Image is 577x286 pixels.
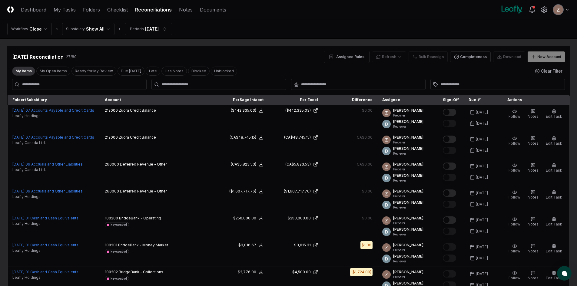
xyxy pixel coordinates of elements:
[443,147,456,154] button: Mark complete
[507,269,522,282] button: Follow
[509,168,520,173] span: Follow
[105,216,118,220] span: 100200
[229,189,256,194] div: ($1,607,717.76)
[12,275,41,280] span: Leafly Holdings
[546,222,562,226] span: Edit Task
[545,135,563,147] button: Edit Task
[233,215,256,221] div: $250,000.00
[476,255,488,261] div: [DATE]
[377,95,438,105] th: Assignee
[443,216,456,224] button: Mark complete
[393,215,423,221] p: [PERSON_NAME]
[119,135,156,140] span: Zuora Credit Balance
[382,109,391,117] img: ACg8ocKnDsamp5-SE65NkOhq35AnOBarAXdzXQ03o9g231ijNgHgyA=s96-c
[12,108,25,113] span: [DATE] :
[292,269,311,275] div: $4,500.00
[382,147,391,155] img: ACg8ocLeIi4Jlns6Fsr4lO0wQ1XJrFQvF4yUjbLrd1AsCAOmrfa1KQ=s96-c
[233,215,264,221] button: $250,000.00
[200,6,226,13] a: Documents
[393,189,423,194] p: [PERSON_NAME]
[393,178,423,183] p: Reviewer
[12,189,25,193] span: [DATE] :
[105,97,209,103] div: Account
[105,189,119,193] span: 260000
[528,168,539,173] span: Notes
[382,243,391,252] img: ACg8ocKnDsamp5-SE65NkOhq35AnOBarAXdzXQ03o9g231ijNgHgyA=s96-c
[393,232,423,237] p: Reviewer
[12,167,46,173] span: Leafly Canada Ltd.
[443,255,456,262] button: Mark complete
[545,162,563,174] button: Edit Task
[111,249,127,254] div: keycontrol
[443,120,456,127] button: Mark complete
[382,216,391,225] img: ACg8ocKnDsamp5-SE65NkOhq35AnOBarAXdzXQ03o9g231ijNgHgyA=s96-c
[362,242,371,248] div: $1.36
[393,259,423,264] p: Reviewer
[393,146,423,151] p: [PERSON_NAME]
[105,243,117,247] span: 100201
[509,249,520,253] span: Follow
[476,202,488,207] div: [DATE]
[230,135,256,140] div: (CA$48,745.15)
[146,67,160,76] button: Late
[161,67,187,76] button: Has Notes
[526,189,540,201] button: Notes
[545,215,563,228] button: Edit Task
[135,6,172,13] a: Reconciliations
[118,67,144,76] button: Due Today
[120,189,167,193] span: Deferred Revenue - Other
[438,95,464,105] th: Sign-Off
[476,244,488,250] div: [DATE]
[238,242,264,248] button: $3,016.67
[111,276,127,281] div: keycontrol
[214,95,268,105] th: Per Sage Intacct
[12,108,94,113] a: [DATE]:07 Accounts Payable and Credit Cards
[476,110,488,115] div: [DATE]
[12,162,25,166] span: [DATE] :
[323,95,377,105] th: Difference
[393,242,423,248] p: [PERSON_NAME]
[12,248,41,253] span: Leafly Holdings
[507,135,522,147] button: Follow
[12,135,94,140] a: [DATE]:07 Accounts Payable and Credit Cards
[12,162,83,166] a: [DATE]:09 Accruals and Other Liabilities
[393,140,423,145] p: Preparer
[12,243,25,247] span: [DATE] :
[21,6,46,13] a: Dashboard
[443,109,456,116] button: Mark complete
[273,189,318,194] a: ($1,607,717.76)
[443,201,456,208] button: Mark complete
[507,242,522,255] button: Follow
[11,26,28,32] div: Workflow
[393,275,423,279] p: Preparer
[36,67,70,76] button: My Open Items
[351,269,371,275] div: ($1,724.00)
[469,97,493,103] div: Due
[382,163,391,171] img: ACg8ocKnDsamp5-SE65NkOhq35AnOBarAXdzXQ03o9g231ijNgHgyA=s96-c
[528,249,539,253] span: Notes
[273,242,318,248] a: $3,015.31
[54,6,76,13] a: My Tasks
[526,162,540,174] button: Notes
[476,136,488,142] div: [DATE]
[118,243,168,247] span: BridgeBank - Money Market
[393,135,423,140] p: [PERSON_NAME]
[105,108,118,113] span: 212000
[357,162,373,167] div: CA$0.00
[528,195,539,199] span: Notes
[507,162,522,174] button: Follow
[526,269,540,282] button: Notes
[507,108,522,120] button: Follow
[231,108,256,113] div: ($442,335.03)
[443,270,456,278] button: Mark complete
[509,276,520,280] span: Follow
[66,54,77,60] div: 27 / 80
[324,51,370,63] button: Assignee Rules
[546,141,562,146] span: Edit Task
[107,6,128,13] a: Checklist
[105,135,118,140] span: 212000
[507,215,522,228] button: Follow
[393,108,423,113] p: [PERSON_NAME]
[393,269,423,275] p: [PERSON_NAME]
[362,189,373,194] div: $0.00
